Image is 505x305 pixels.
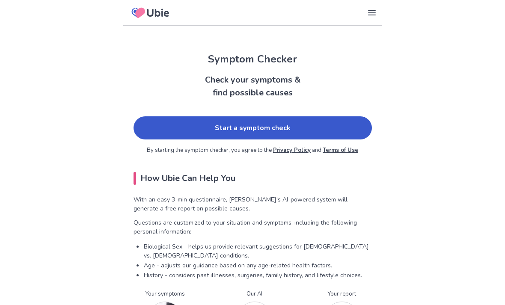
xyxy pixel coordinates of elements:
p: Questions are customized to your situation and symptoms, including the following personal informa... [134,218,372,236]
p: With an easy 3-min questionnaire, [PERSON_NAME]'s AI-powered system will generate a free report o... [134,195,372,213]
a: Terms of Use [323,146,358,154]
a: Start a symptom check [134,116,372,139]
h1: Symptom Checker [123,51,382,67]
p: Your symptoms [146,290,185,299]
a: Privacy Policy [273,146,311,154]
p: By starting the symptom checker, you agree to the and [134,146,372,155]
p: History - considers past illnesses, surgeries, family history, and lifestyle choices. [144,271,372,280]
p: Biological Sex - helps us provide relevant suggestions for [DEMOGRAPHIC_DATA] vs. [DEMOGRAPHIC_DA... [144,242,372,260]
p: Our AI [237,290,272,299]
p: Age - adjusts our guidance based on any age-related health factors. [144,261,372,270]
p: Your report [324,290,359,299]
h2: Check your symptoms & find possible causes [123,74,382,99]
h2: How Ubie Can Help You [134,172,372,185]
